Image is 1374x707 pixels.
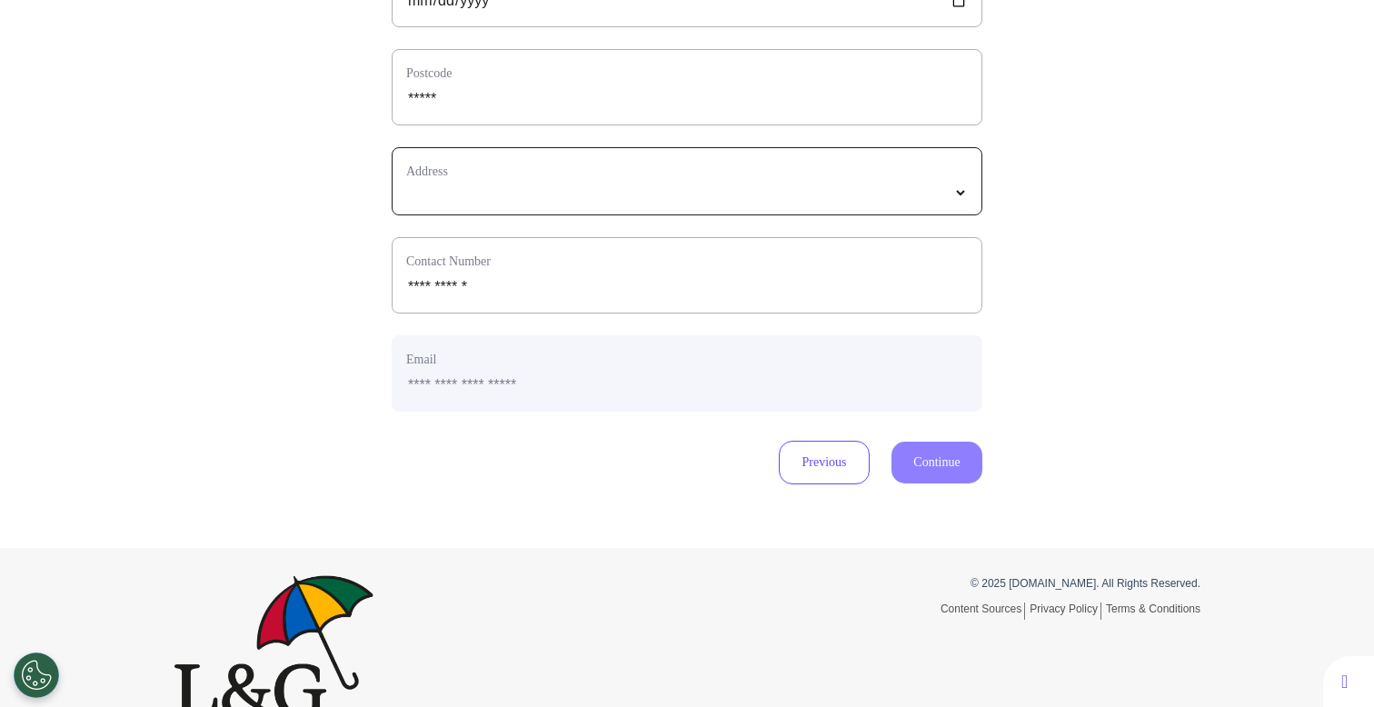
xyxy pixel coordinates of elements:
label: Email [406,350,968,369]
button: Open Preferences [14,652,59,698]
label: Contact Number [406,252,968,271]
button: Continue [891,442,982,483]
a: Content Sources [941,602,1025,620]
a: Terms & Conditions [1106,602,1200,615]
label: Postcode [406,64,968,83]
p: © 2025 [DOMAIN_NAME]. All Rights Reserved. [701,575,1200,592]
a: Privacy Policy [1030,602,1101,620]
button: Previous [779,441,870,484]
label: Address [406,162,968,181]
